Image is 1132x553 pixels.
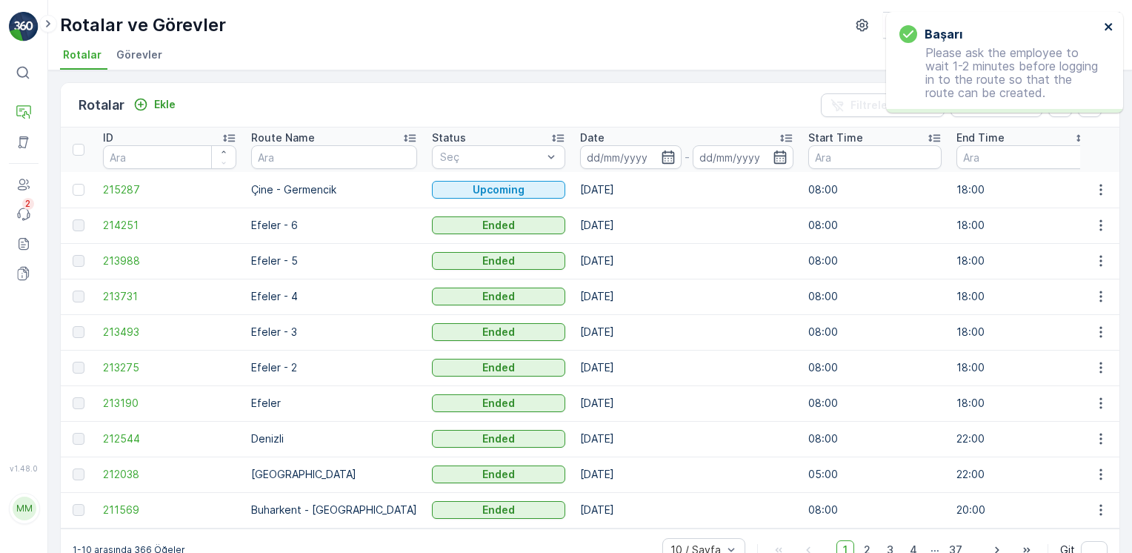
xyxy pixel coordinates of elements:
td: [DATE] [573,314,801,350]
img: k%C4%B1z%C4%B1lay_D5CCths.png [883,17,909,33]
p: ID [103,130,113,145]
td: 08:00 [801,279,949,314]
td: 20:00 [949,492,1097,528]
p: Ended [482,360,515,375]
td: 08:00 [801,208,949,243]
td: [GEOGRAPHIC_DATA] [244,457,424,492]
button: MM [9,476,39,541]
button: Ended [432,394,565,412]
input: Ara [956,145,1090,169]
span: Görevler [116,47,162,62]
button: Ended [432,252,565,270]
a: 214251 [103,218,236,233]
p: Date [580,130,605,145]
td: Efeler [244,385,424,421]
button: Kızılay-[GEOGRAPHIC_DATA](+03:00) [883,12,1120,39]
button: Ended [432,288,565,305]
button: Ended [432,430,565,448]
div: Toggle Row Selected [73,255,84,267]
div: Toggle Row Selected [73,219,84,231]
td: Efeler - 4 [244,279,424,314]
td: Efeler - 5 [244,243,424,279]
p: End Time [956,130,1005,145]
img: logo [9,12,39,42]
td: 08:00 [801,243,949,279]
td: [DATE] [573,350,801,385]
p: Please ask the employee to wait 1-2 minutes before logging in to the route so that the route can ... [899,46,1099,99]
p: Ended [482,254,515,268]
td: Efeler - 6 [244,208,424,243]
td: Efeler - 2 [244,350,424,385]
input: Ara [808,145,942,169]
td: 18:00 [949,279,1097,314]
button: Ended [432,501,565,519]
td: [DATE] [573,492,801,528]
p: Ended [482,289,515,304]
td: 22:00 [949,457,1097,492]
td: 22:00 [949,421,1097,457]
p: 2 [25,198,31,210]
input: Ara [103,145,236,169]
a: 212038 [103,467,236,482]
a: 213731 [103,289,236,304]
button: Upcoming [432,181,565,199]
td: 08:00 [801,314,949,350]
td: 08:00 [801,385,949,421]
button: Ended [432,359,565,377]
button: close [1104,21,1114,35]
p: Ended [482,218,515,233]
p: Ended [482,467,515,482]
p: Rotalar ve Görevler [60,13,226,37]
p: Upcoming [473,182,525,197]
p: Ekle [154,97,176,112]
a: 215287 [103,182,236,197]
p: Rotalar [79,95,124,116]
div: Toggle Row Selected [73,504,84,516]
a: 2 [9,199,39,229]
p: - [685,148,690,166]
p: Start Time [808,130,863,145]
a: 212544 [103,431,236,446]
div: Toggle Row Selected [73,397,84,409]
a: 213190 [103,396,236,411]
div: Toggle Row Selected [73,468,84,480]
span: v 1.48.0 [9,464,39,473]
td: 18:00 [949,385,1097,421]
td: 18:00 [949,208,1097,243]
td: 08:00 [801,172,949,208]
span: 213988 [103,254,236,268]
div: Toggle Row Selected [73,433,84,445]
span: Rotalar [63,47,101,62]
p: Seç [440,150,542,165]
p: Ended [482,325,515,340]
button: Ended [432,216,565,234]
button: Ended [432,466,565,483]
span: 213275 [103,360,236,375]
td: 08:00 [801,492,949,528]
button: Ended [432,323,565,341]
p: Route Name [251,130,315,145]
td: 08:00 [801,350,949,385]
p: Ended [482,431,515,446]
td: [DATE] [573,385,801,421]
a: 211569 [103,503,236,517]
td: [DATE] [573,457,801,492]
span: 213493 [103,325,236,340]
td: [DATE] [573,208,801,243]
td: 05:00 [801,457,949,492]
div: Toggle Row Selected [73,291,84,302]
p: Filtreleri temizle [850,98,936,113]
td: [DATE] [573,279,801,314]
input: Ara [251,145,417,169]
td: Çine - Germencik [244,172,424,208]
td: 08:00 [801,421,949,457]
button: Ekle [127,96,182,113]
td: 18:00 [949,172,1097,208]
